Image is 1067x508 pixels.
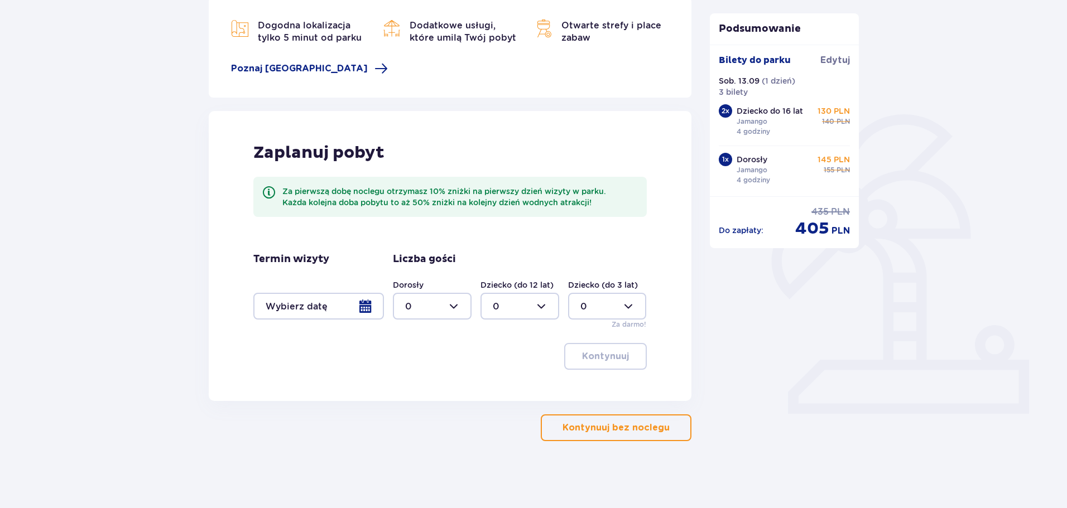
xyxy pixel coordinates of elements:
[719,104,732,118] div: 2 x
[719,86,748,98] p: 3 bilety
[231,20,249,37] img: Map Icon
[582,350,629,362] p: Kontynuuj
[258,20,362,43] span: Dogodna lokalizacja tylko 5 minut od parku
[383,20,401,37] img: Bar Icon
[253,142,384,163] p: Zaplanuj pobyt
[824,165,834,175] p: 155
[568,279,638,291] label: Dziecko (do 3 lat)
[837,165,850,175] p: PLN
[535,20,552,37] img: Map Icon
[811,206,829,218] p: 435
[710,22,859,36] p: Podsumowanie
[818,105,850,117] p: 130 PLN
[737,165,767,175] p: Jamango
[737,175,770,185] p: 4 godziny
[820,54,850,66] a: Edytuj
[832,225,850,237] p: PLN
[282,186,638,208] div: Za pierwszą dobę noclegu otrzymasz 10% zniżki na pierwszy dzień wizyty w parku. Każda kolejna dob...
[719,153,732,166] div: 1 x
[393,279,424,291] label: Dorosły
[818,154,850,165] p: 145 PLN
[719,225,763,236] p: Do zapłaty :
[393,253,456,266] p: Liczba gości
[541,414,691,441] button: Kontynuuj bez noclegu
[563,422,670,434] p: Kontynuuj bez noclegu
[837,117,850,127] p: PLN
[231,62,388,75] a: Poznaj [GEOGRAPHIC_DATA]
[822,117,834,127] p: 140
[480,279,554,291] label: Dziecko (do 12 lat)
[795,218,829,239] p: 405
[737,105,803,117] p: Dziecko do 16 lat
[737,117,767,127] p: Jamango
[762,75,795,86] p: ( 1 dzień )
[831,206,850,218] p: PLN
[737,154,767,165] p: Dorosły
[410,20,516,43] span: Dodatkowe usługi, które umilą Twój pobyt
[612,320,646,330] p: Za darmo!
[561,20,661,43] span: Otwarte strefy i place zabaw
[231,62,368,75] span: Poznaj [GEOGRAPHIC_DATA]
[253,253,329,266] p: Termin wizyty
[564,343,647,370] button: Kontynuuj
[719,54,791,66] p: Bilety do parku
[737,127,770,137] p: 4 godziny
[719,75,760,86] p: Sob. 13.09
